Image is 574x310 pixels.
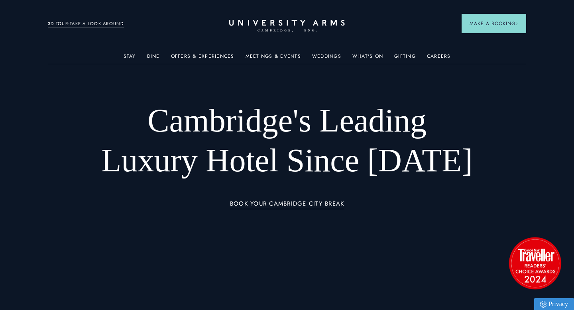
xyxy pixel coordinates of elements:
[96,101,478,181] h1: Cambridge's Leading Luxury Hotel Since [DATE]
[534,298,574,310] a: Privacy
[394,53,416,64] a: Gifting
[230,200,344,210] a: BOOK YOUR CAMBRIDGE CITY BREAK
[470,20,518,27] span: Make a Booking
[427,53,451,64] a: Careers
[515,22,518,25] img: Arrow icon
[312,53,341,64] a: Weddings
[229,20,345,32] a: Home
[462,14,526,33] button: Make a BookingArrow icon
[147,53,160,64] a: Dine
[352,53,383,64] a: What's On
[124,53,136,64] a: Stay
[171,53,234,64] a: Offers & Experiences
[48,20,124,27] a: 3D TOUR:TAKE A LOOK AROUND
[246,53,301,64] a: Meetings & Events
[505,233,565,293] img: image-2524eff8f0c5d55edbf694693304c4387916dea5-1501x1501-png
[540,301,546,308] img: Privacy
